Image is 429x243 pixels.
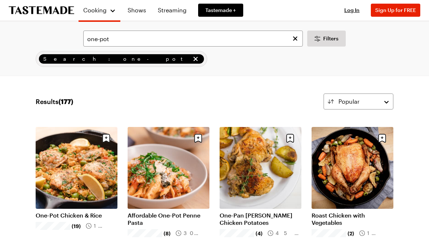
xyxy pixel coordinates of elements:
[191,131,205,145] button: Save recipe
[283,131,297,145] button: Save recipe
[99,131,113,145] button: Save recipe
[36,212,117,219] a: One-Pot Chicken & Rice
[220,212,301,226] a: One-Pan [PERSON_NAME] Chicken Potatoes
[9,6,74,15] a: To Tastemade Home Page
[205,7,236,14] span: Tastemade +
[128,212,209,226] a: Affordable One-Pot Penne Pasta
[312,212,393,226] a: Roast Chicken with Vegetables
[337,7,366,14] button: Log In
[83,7,107,13] span: Cooking
[83,3,116,17] button: Cooking
[36,96,73,107] span: Results
[371,4,420,17] button: Sign Up for FREE
[307,31,346,47] button: Desktop filters
[375,131,389,145] button: Save recipe
[43,55,190,63] span: Search: one-pot
[59,97,73,105] span: ( 177 )
[324,93,393,109] button: Popular
[375,7,416,13] span: Sign Up for FREE
[198,4,243,17] a: Tastemade +
[338,97,360,106] span: Popular
[323,35,338,42] span: Filters
[291,35,299,43] button: Clear search
[192,55,200,63] button: remove Search: one-pot
[344,7,360,13] span: Log In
